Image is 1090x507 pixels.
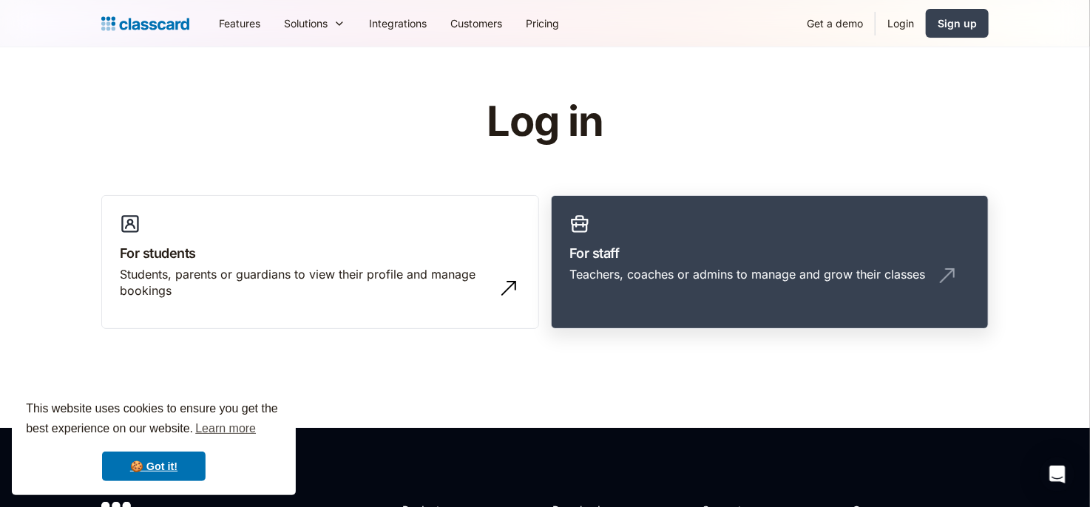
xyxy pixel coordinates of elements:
a: learn more about cookies [193,418,258,440]
span: This website uses cookies to ensure you get the best experience on our website. [26,400,282,440]
a: Features [207,7,272,40]
div: Sign up [938,16,977,31]
a: Login [876,7,926,40]
div: Open Intercom Messenger [1040,457,1075,492]
div: Solutions [272,7,357,40]
div: Solutions [284,16,328,31]
div: Students, parents or guardians to view their profile and manage bookings [120,266,491,299]
a: dismiss cookie message [102,452,206,481]
h1: Log in [311,99,780,145]
a: Customers [439,7,514,40]
a: Get a demo [795,7,875,40]
h3: For staff [569,243,970,263]
a: For staffTeachers, coaches or admins to manage and grow their classes [551,195,989,330]
a: Pricing [514,7,571,40]
a: home [101,13,189,34]
h3: For students [120,243,521,263]
div: cookieconsent [12,386,296,495]
a: For studentsStudents, parents or guardians to view their profile and manage bookings [101,195,539,330]
div: Teachers, coaches or admins to manage and grow their classes [569,266,925,282]
a: Sign up [926,9,989,38]
a: Integrations [357,7,439,40]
